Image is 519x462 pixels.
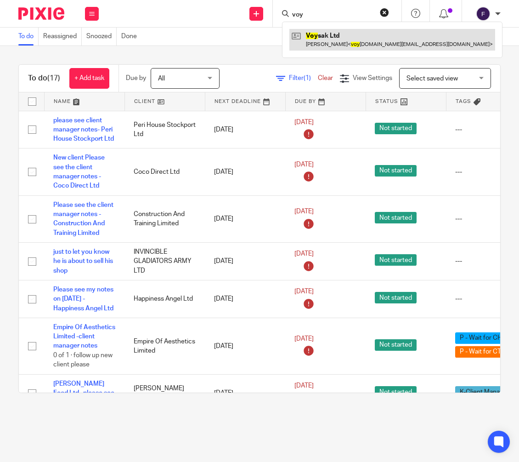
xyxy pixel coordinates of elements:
span: 0 of 1 · follow up new client please [53,352,113,368]
td: Happiness Angel Ltd [124,280,205,318]
td: [PERSON_NAME] Food Ltd [124,374,205,412]
h1: To do [28,74,60,83]
span: K-Client Manager [455,386,514,398]
td: Coco Direct Ltd [124,148,205,195]
a: Done [121,28,141,46]
p: Due by [126,74,146,83]
button: Clear [380,8,389,17]
a: please see client manager notes- Peri House Stockport Ltd [53,117,114,143]
span: P - Wait for CT UTR [455,346,519,358]
td: INVINCIBLE GLADIATORS ARMY LTD [124,242,205,280]
td: Construction And Training Limited [124,195,205,242]
a: Reassigned [43,28,82,46]
span: [DATE] [294,336,314,342]
input: Search [291,11,374,19]
td: [DATE] [205,111,285,148]
td: [DATE] [205,148,285,195]
a: Empire Of Aesthetics Limited -client manager notes [53,324,115,349]
a: New client Please see the client manager notes - Coco Direct Ltd [53,154,105,189]
span: Not started [375,339,417,351]
span: (17) [47,74,60,82]
span: (1) [304,75,311,81]
img: svg%3E [476,6,491,21]
span: [DATE] [294,251,314,257]
span: Not started [375,212,417,223]
td: [DATE] [205,318,285,374]
td: Empire Of Aesthetics Limited [124,318,205,374]
span: [DATE] [294,208,314,215]
td: Peri House Stockport Ltd [124,111,205,148]
span: [DATE] [294,161,314,168]
a: just to let you know he is about to sell his shop [53,249,113,274]
span: View Settings [353,75,392,81]
span: [DATE] [294,382,314,389]
span: Filter [289,75,318,81]
td: [DATE] [205,242,285,280]
a: Please see my notes on [DATE] - Happiness Angel Ltd [53,286,113,312]
a: [PERSON_NAME] Food Ltd- please see the note [53,381,114,406]
a: Please see the client manager notes - Construction And Training Limited [53,202,113,236]
a: Snoozed [86,28,117,46]
td: [DATE] [205,195,285,242]
a: Clear [318,75,333,81]
td: [DATE] [205,374,285,412]
a: + Add task [69,68,109,89]
span: Tags [456,99,471,104]
img: Pixie [18,7,64,20]
span: [DATE] [294,119,314,125]
span: Select saved view [406,75,458,82]
span: Not started [375,123,417,134]
td: [DATE] [205,280,285,318]
span: Not started [375,292,417,303]
span: [DATE] [294,288,314,295]
a: To do [18,28,39,46]
span: All [158,75,165,82]
span: Not started [375,165,417,177]
span: Not started [375,386,417,398]
span: Not started [375,254,417,266]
